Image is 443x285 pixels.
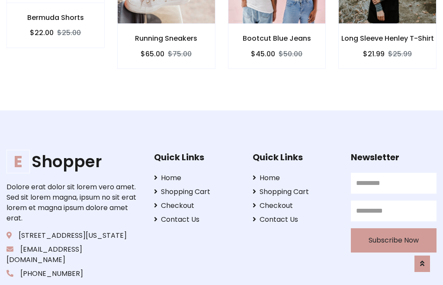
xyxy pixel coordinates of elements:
p: [STREET_ADDRESS][US_STATE] [6,230,141,241]
h6: $65.00 [141,50,164,58]
h6: $45.00 [251,50,275,58]
a: Shopping Cart [253,187,338,197]
h6: Bermuda Shorts [7,13,104,22]
h5: Quick Links [154,152,240,162]
a: Home [154,173,240,183]
a: Checkout [253,201,338,211]
h1: Shopper [6,152,141,172]
h6: Bootcut Blue Jeans [228,34,326,42]
a: Contact Us [253,214,338,225]
del: $50.00 [279,49,302,59]
h5: Newsletter [351,152,437,162]
p: Dolore erat dolor sit lorem vero amet. Sed sit lorem magna, ipsum no sit erat lorem et magna ipsu... [6,182,141,223]
a: Shopping Cart [154,187,240,197]
p: [PHONE_NUMBER] [6,269,141,279]
p: [EMAIL_ADDRESS][DOMAIN_NAME] [6,244,141,265]
del: $25.99 [388,49,412,59]
button: Subscribe Now [351,228,437,253]
h6: $21.99 [363,50,385,58]
a: Home [253,173,338,183]
span: E [6,150,30,173]
h6: Long Sleeve Henley T-Shirt [339,34,436,42]
h5: Quick Links [253,152,338,162]
a: EShopper [6,152,141,172]
del: $25.00 [57,28,81,38]
a: Contact Us [154,214,240,225]
h6: Running Sneakers [118,34,215,42]
h6: $22.00 [30,29,54,37]
del: $75.00 [168,49,192,59]
a: Checkout [154,201,240,211]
